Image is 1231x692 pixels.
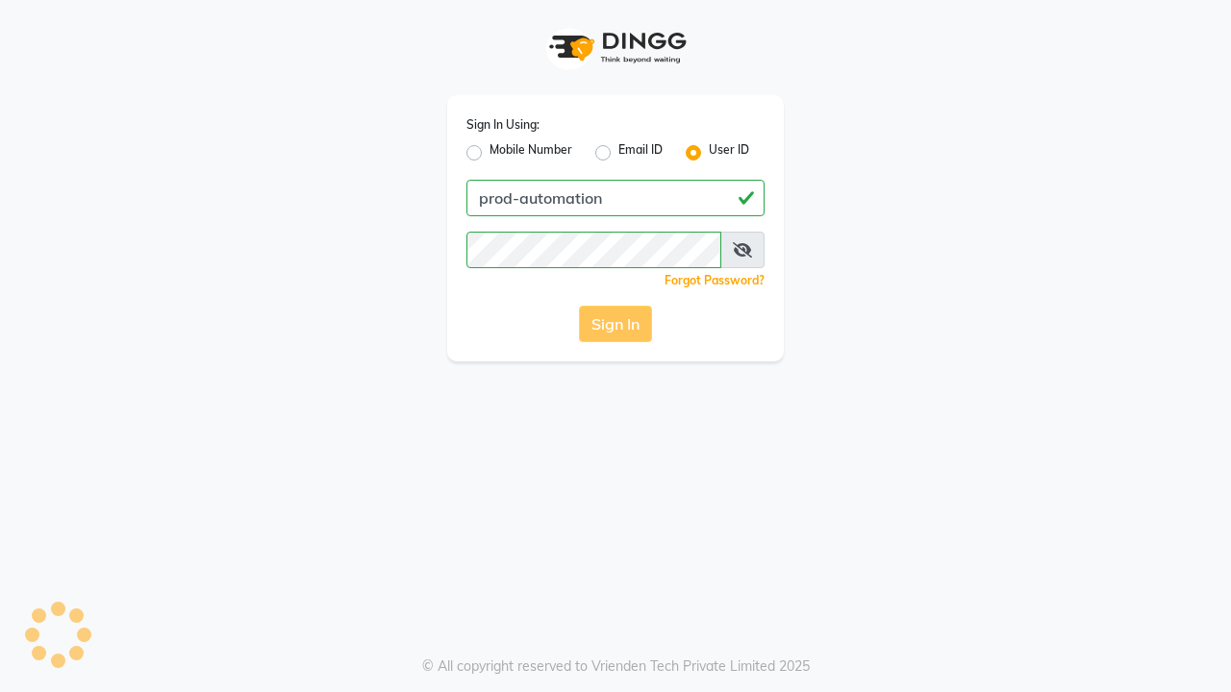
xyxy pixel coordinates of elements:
[539,19,692,76] img: logo1.svg
[665,273,765,287] a: Forgot Password?
[709,141,749,164] label: User ID
[466,116,540,134] label: Sign In Using:
[466,232,721,268] input: Username
[618,141,663,164] label: Email ID
[490,141,572,164] label: Mobile Number
[466,180,765,216] input: Username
